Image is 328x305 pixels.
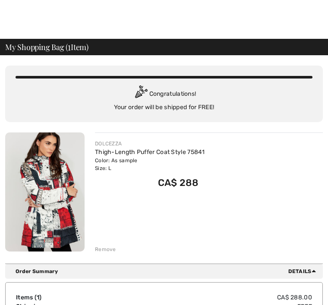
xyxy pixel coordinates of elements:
div: Remove [95,245,116,253]
img: Congratulation2.svg [132,85,149,103]
div: DOLCEZZA [95,140,205,148]
div: Color: As sample Size: L [95,157,205,172]
td: Items ( ) [16,293,119,302]
span: 1 [37,294,39,301]
span: My Shopping Bag ( Item) [5,43,88,51]
img: Thigh-Length Puffer Coat Style 75841 [5,132,85,252]
span: CA$ 288 [158,177,198,189]
div: Congratulations! Your order will be shipped for FREE! [16,85,312,112]
span: 1 [68,41,71,51]
a: Thigh-Length Puffer Coat Style 75841 [95,148,205,156]
span: Details [288,267,319,275]
div: Order Summary [16,267,319,275]
td: CA$ 288.00 [119,293,312,302]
